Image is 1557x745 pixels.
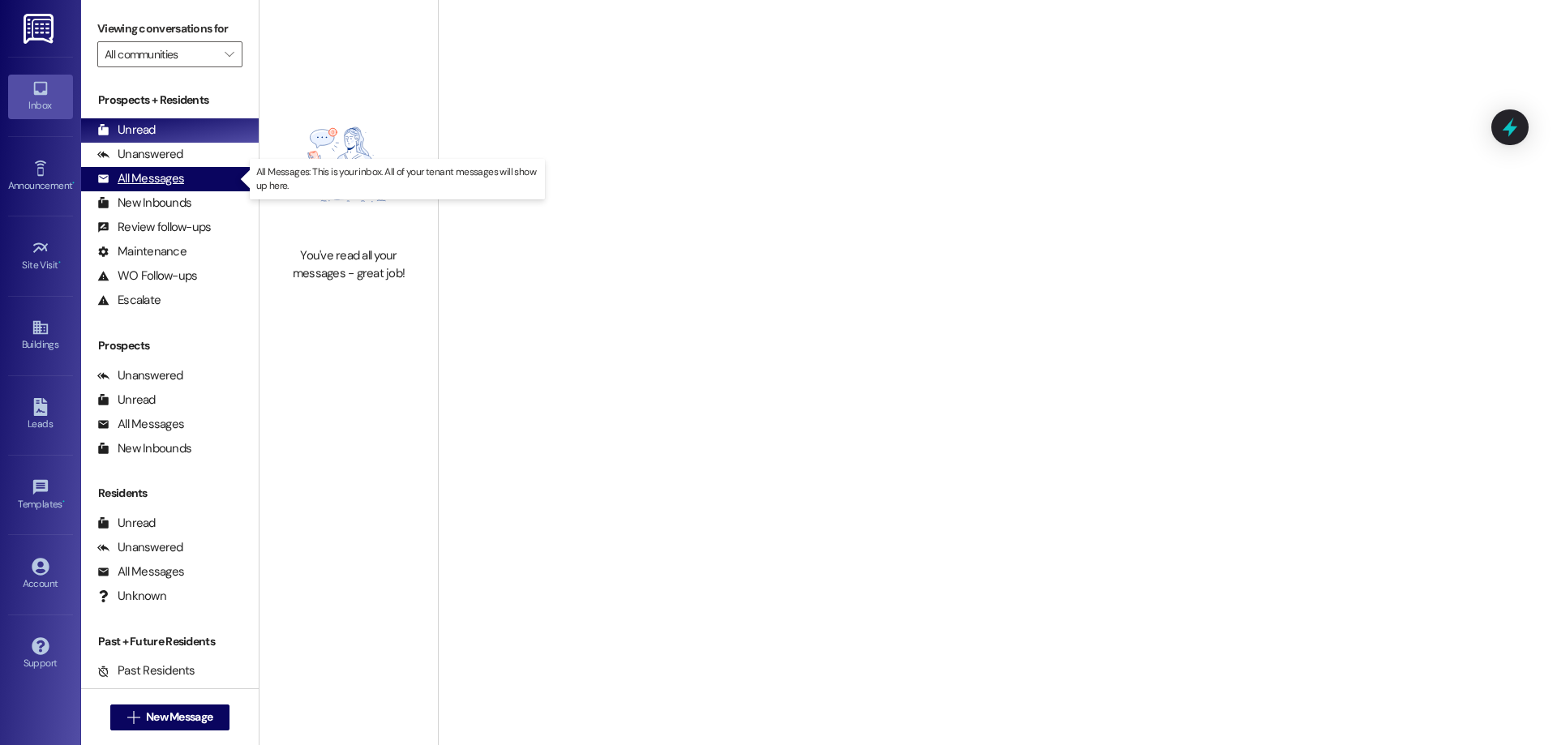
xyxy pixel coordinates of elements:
div: All Messages [97,416,184,433]
div: New Inbounds [97,440,191,457]
div: Past + Future Residents [81,633,259,650]
span: • [58,257,61,268]
span: • [62,496,65,507]
div: Unanswered [97,539,183,556]
div: New Inbounds [97,195,191,212]
a: Site Visit • [8,234,73,278]
a: Buildings [8,314,73,358]
div: You've read all your messages - great job! [277,247,420,282]
p: All Messages: This is your inbox. All of your tenant messages will show up here. [256,165,538,193]
span: New Message [146,709,212,726]
div: Prospects + Residents [81,92,259,109]
a: Leads [8,393,73,437]
div: Unread [97,515,156,532]
a: Account [8,553,73,597]
label: Viewing conversations for [97,16,242,41]
div: All Messages [97,563,184,580]
input: All communities [105,41,217,67]
img: ResiDesk Logo [24,14,57,44]
a: Templates • [8,473,73,517]
div: Maintenance [97,243,187,260]
div: All Messages [97,170,184,187]
div: Escalate [97,292,161,309]
span: • [72,178,75,189]
i:  [225,48,234,61]
button: New Message [110,704,230,730]
a: Support [8,632,73,676]
div: Unknown [97,588,166,605]
div: Unanswered [97,146,183,163]
div: Residents [81,485,259,502]
div: Past Residents [97,662,195,679]
div: Review follow-ups [97,219,211,236]
i:  [127,711,139,724]
div: Unread [97,392,156,409]
div: Unanswered [97,367,183,384]
a: Inbox [8,75,73,118]
img: empty-state [277,90,420,239]
div: Prospects [81,337,259,354]
div: Unread [97,122,156,139]
div: WO Follow-ups [97,268,197,285]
